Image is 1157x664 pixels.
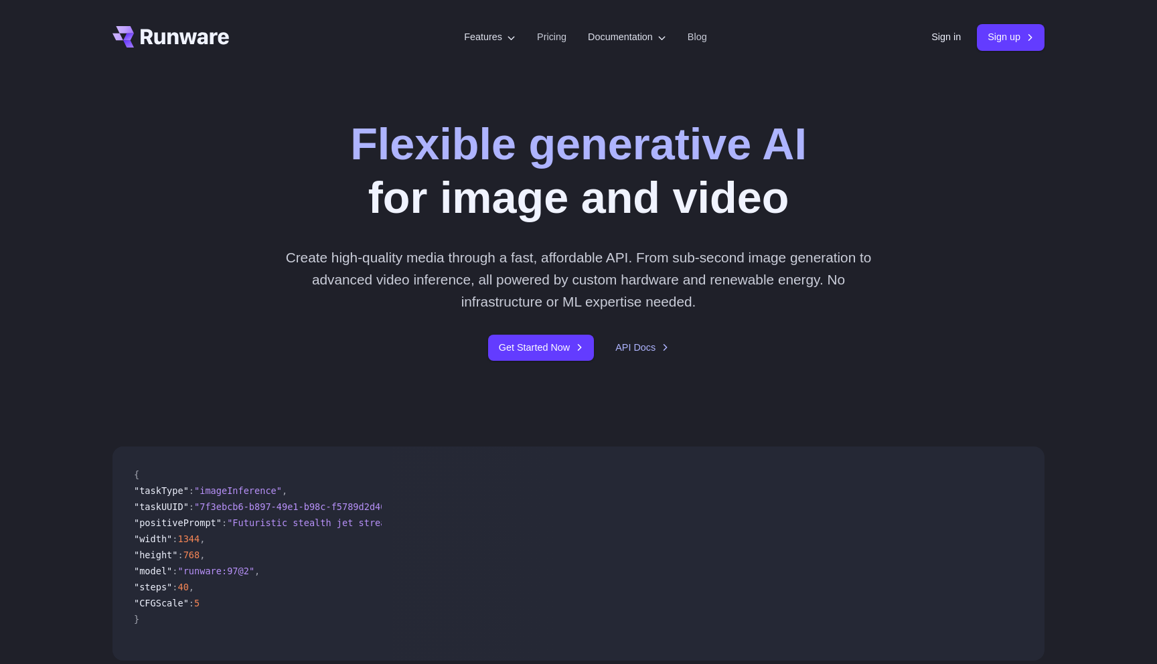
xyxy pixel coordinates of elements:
[134,485,189,496] span: "taskType"
[200,550,205,560] span: ,
[177,533,200,544] span: 1344
[134,550,177,560] span: "height"
[177,566,254,576] span: "runware:97@2"
[172,533,177,544] span: :
[464,29,516,45] label: Features
[189,582,194,592] span: ,
[588,29,666,45] label: Documentation
[189,501,194,512] span: :
[134,469,139,480] span: {
[282,485,287,496] span: ,
[189,598,194,608] span: :
[183,550,200,560] span: 768
[977,24,1045,50] a: Sign up
[281,246,877,313] p: Create high-quality media through a fast, affordable API. From sub-second image generation to adv...
[134,598,189,608] span: "CFGScale"
[931,29,961,45] a: Sign in
[350,119,807,169] strong: Flexible generative AI
[134,501,189,512] span: "taskUUID"
[172,582,177,592] span: :
[134,614,139,625] span: }
[537,29,566,45] a: Pricing
[227,517,726,528] span: "Futuristic stealth jet streaking through a neon-lit cityscape with glowing purple exhaust"
[350,118,807,225] h1: for image and video
[177,582,188,592] span: 40
[172,566,177,576] span: :
[134,533,172,544] span: "width"
[194,501,402,512] span: "7f3ebcb6-b897-49e1-b98c-f5789d2d40d7"
[177,550,183,560] span: :
[488,335,594,361] a: Get Started Now
[200,533,205,544] span: ,
[134,582,172,592] span: "steps"
[254,566,260,576] span: ,
[189,485,194,496] span: :
[112,26,229,48] a: Go to /
[194,485,282,496] span: "imageInference"
[688,29,707,45] a: Blog
[194,598,200,608] span: 5
[134,566,172,576] span: "model"
[222,517,227,528] span: :
[615,340,669,355] a: API Docs
[134,517,222,528] span: "positivePrompt"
